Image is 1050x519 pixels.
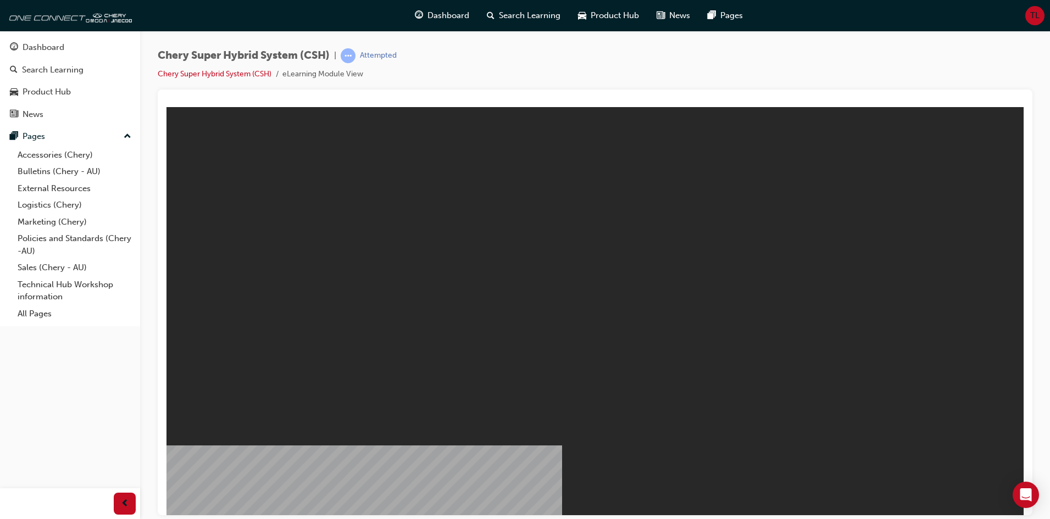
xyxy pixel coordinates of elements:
[10,132,18,142] span: pages-icon
[669,9,690,22] span: News
[4,126,136,147] button: Pages
[5,4,132,26] img: oneconnect
[657,9,665,23] span: news-icon
[13,276,136,305] a: Technical Hub Workshop information
[13,180,136,197] a: External Resources
[13,230,136,259] a: Policies and Standards (Chery -AU)
[10,110,18,120] span: news-icon
[4,104,136,125] a: News
[578,9,586,23] span: car-icon
[4,37,136,58] a: Dashboard
[10,87,18,97] span: car-icon
[23,41,64,54] div: Dashboard
[648,4,699,27] a: news-iconNews
[10,65,18,75] span: search-icon
[22,64,84,76] div: Search Learning
[121,497,129,511] span: prev-icon
[334,49,336,62] span: |
[720,9,743,22] span: Pages
[13,197,136,214] a: Logistics (Chery)
[23,86,71,98] div: Product Hub
[13,305,136,322] a: All Pages
[13,163,136,180] a: Bulletins (Chery - AU)
[415,9,423,23] span: guage-icon
[13,259,136,276] a: Sales (Chery - AU)
[406,4,478,27] a: guage-iconDashboard
[23,108,43,121] div: News
[282,68,363,81] li: eLearning Module View
[10,43,18,53] span: guage-icon
[499,9,560,22] span: Search Learning
[1025,6,1045,25] button: TL
[4,82,136,102] a: Product Hub
[158,49,330,62] span: Chery Super Hybrid System (CSH)
[569,4,648,27] a: car-iconProduct Hub
[4,60,136,80] a: Search Learning
[699,4,752,27] a: pages-iconPages
[4,35,136,126] button: DashboardSearch LearningProduct HubNews
[124,130,131,144] span: up-icon
[158,69,271,79] a: Chery Super Hybrid System (CSH)
[487,9,495,23] span: search-icon
[13,214,136,231] a: Marketing (Chery)
[1013,482,1039,508] div: Open Intercom Messenger
[478,4,569,27] a: search-iconSearch Learning
[360,51,397,61] div: Attempted
[341,48,355,63] span: learningRecordVerb_ATTEMPT-icon
[427,9,469,22] span: Dashboard
[708,9,716,23] span: pages-icon
[591,9,639,22] span: Product Hub
[23,130,45,143] div: Pages
[1030,9,1040,22] span: TL
[13,147,136,164] a: Accessories (Chery)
